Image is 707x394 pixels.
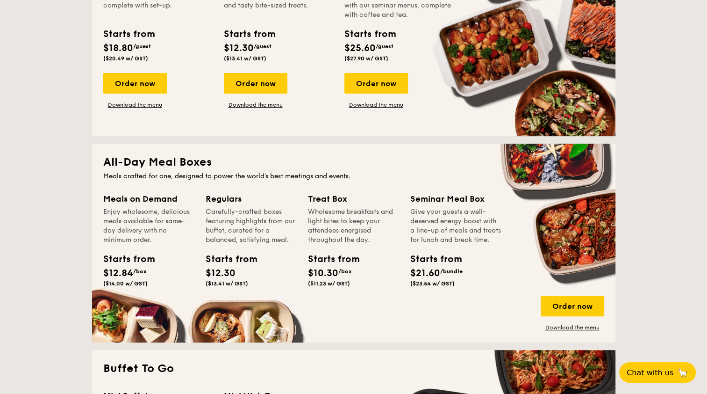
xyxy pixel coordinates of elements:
span: ($27.90 w/ GST) [344,55,388,62]
span: $12.84 [103,268,133,279]
a: Download the menu [103,101,167,109]
a: Download the menu [541,324,604,331]
span: Chat with us [627,368,673,377]
div: Regulars [206,192,297,205]
span: ($23.54 w/ GST) [410,280,455,287]
div: Order now [103,73,167,94]
span: ($20.49 w/ GST) [103,55,148,62]
span: /guest [254,43,271,50]
div: Starts from [206,252,248,266]
div: Treat Box [308,192,399,205]
span: /box [133,268,147,275]
div: Meals crafted for one, designed to power the world's best meetings and events. [103,172,604,181]
span: $10.30 [308,268,338,279]
div: Starts from [344,27,395,41]
span: $12.30 [206,268,236,279]
div: Starts from [308,252,350,266]
span: /guest [133,43,151,50]
span: $21.60 [410,268,440,279]
div: Starts from [410,252,452,266]
a: Download the menu [224,101,287,109]
span: ($11.23 w/ GST) [308,280,350,287]
div: Wholesome breakfasts and light bites to keep your attendees energised throughout the day. [308,207,399,245]
div: Enjoy wholesome, delicious meals available for same-day delivery with no minimum order. [103,207,194,245]
span: ($13.41 w/ GST) [224,55,266,62]
div: Starts from [103,252,145,266]
h2: All-Day Meal Boxes [103,155,604,170]
div: Starts from [103,27,154,41]
div: Give your guests a well-deserved energy boost with a line-up of meals and treats for lunch and br... [410,207,501,245]
div: Order now [344,73,408,94]
a: Download the menu [344,101,408,109]
span: $12.30 [224,43,254,54]
div: Order now [224,73,287,94]
span: /box [338,268,352,275]
h2: Buffet To Go [103,361,604,376]
span: 🦙 [677,367,688,378]
button: Chat with us🦙 [619,362,696,383]
span: ($14.00 w/ GST) [103,280,148,287]
div: Meals on Demand [103,192,194,205]
span: $18.80 [103,43,133,54]
span: $25.60 [344,43,376,54]
div: Order now [541,296,604,316]
span: /bundle [440,268,463,275]
span: ($13.41 w/ GST) [206,280,248,287]
div: Seminar Meal Box [410,192,501,205]
span: /guest [376,43,393,50]
div: Starts from [224,27,275,41]
div: Carefully-crafted boxes featuring highlights from our buffet, curated for a balanced, satisfying ... [206,207,297,245]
